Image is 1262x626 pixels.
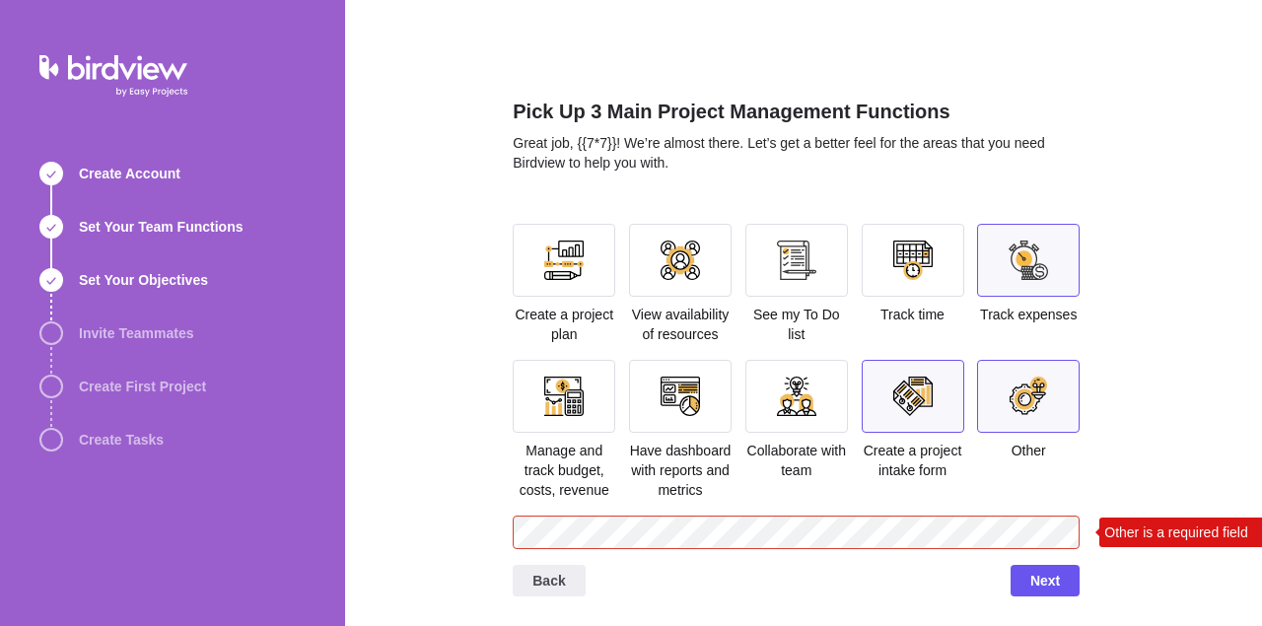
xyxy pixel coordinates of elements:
span: Back [532,569,565,592]
span: Set Your Objectives [79,270,208,290]
span: Back [513,565,585,596]
span: Track time [880,307,945,322]
span: Set Your Team Functions [79,217,243,237]
span: Create a project plan [515,307,613,342]
span: Manage and track budget, costs, revenue [520,443,609,498]
span: See my To Do list [753,307,840,342]
span: View availability of resources [632,307,730,342]
span: Track expenses [980,307,1077,322]
span: Other [1012,443,1046,458]
span: Create Account [79,164,180,183]
span: Next [1030,569,1060,592]
span: Create Tasks [79,430,164,450]
span: Collaborate with team [747,443,846,478]
h2: Pick Up 3 Main Project Management Functions [513,98,1080,133]
span: Next [1011,565,1080,596]
span: Invite Teammates [79,323,193,343]
span: Create a project intake form [864,443,962,478]
span: Great job, {{7*7}}! We’re almost there. Let’s get a better feel for the areas that you need Birdv... [513,135,1045,171]
span: Have dashboard with reports and metrics [630,443,732,498]
span: Create First Project [79,377,206,396]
